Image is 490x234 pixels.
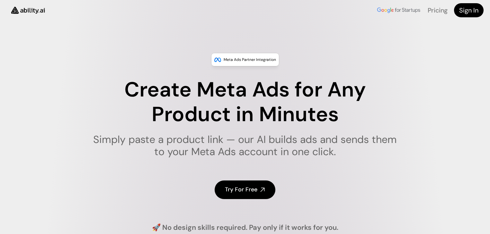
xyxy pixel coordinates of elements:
h1: Create Meta Ads for Any Product in Minutes [89,78,401,127]
a: Try For Free [215,180,275,199]
a: Pricing [428,6,448,14]
p: Meta Ads Partner Integration [224,56,276,63]
h4: Sign In [459,6,478,15]
h4: Try For Free [225,186,257,194]
a: Sign In [454,3,484,17]
h4: 🚀 No design skills required. Pay only if it works for you. [152,223,338,233]
h1: Simply paste a product link — our AI builds ads and sends them to your Meta Ads account in one cl... [89,133,401,158]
